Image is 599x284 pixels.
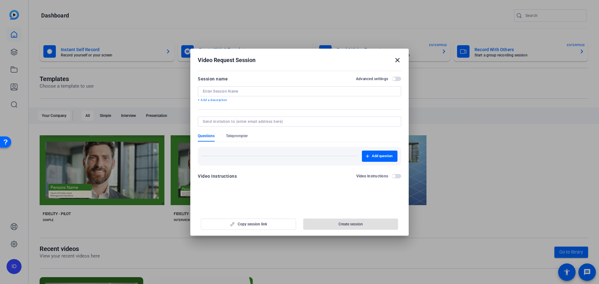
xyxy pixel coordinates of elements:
button: Add question [362,151,397,162]
input: Send invitation to (enter email address here) [203,119,394,124]
h2: Video Instructions [356,174,388,179]
p: + Add a description [198,98,401,103]
span: Questions [198,133,215,138]
span: Add question [372,154,392,159]
div: Video Request Session [198,56,401,64]
span: Teleprompter [226,133,248,138]
mat-icon: close [394,56,401,64]
input: Enter Session Name [203,89,396,94]
div: Video Instructions [198,172,237,180]
h2: Advanced settings [356,76,388,81]
div: Session name [198,75,228,83]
